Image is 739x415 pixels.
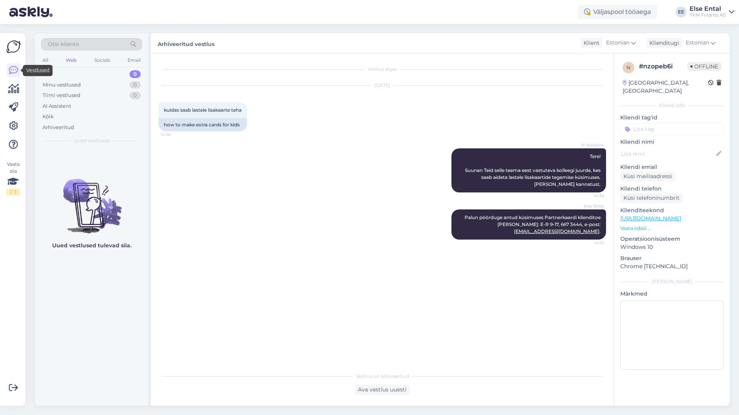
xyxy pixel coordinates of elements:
p: Kliendi email [620,163,724,171]
span: Estonian [606,39,630,47]
div: Vestlused [23,65,53,76]
p: Uued vestlused tulevad siia. [52,242,131,250]
p: Klienditeekond [620,206,724,214]
div: 1 / 3 [6,189,20,196]
span: Offline [687,62,721,71]
div: Ava vestlus uuesti [355,384,410,395]
span: Tere! Suunan Teid selle teema eest vastutava kolleegi juurde, kes saab aidata lastele lisakaartid... [465,153,602,187]
div: Email [126,55,142,65]
span: kuidas saab lastele lisakaarte teha [164,107,242,113]
div: Küsi meiliaadressi [620,171,675,182]
a: [URL][DOMAIN_NAME] [620,215,681,222]
p: Operatsioonisüsteem [620,235,724,243]
div: [PERSON_NAME] [620,278,724,285]
p: Märkmed [620,290,724,298]
div: Väljaspool tööaega [578,5,657,19]
div: Vestlus algas [158,66,606,73]
div: AI Assistent [43,102,71,110]
p: Kliendi tag'id [620,114,724,122]
div: All [41,55,50,65]
p: Kliendi nimi [620,138,724,146]
label: Arhiveeritud vestlus [158,38,215,48]
span: Otsi kliente [48,40,79,48]
div: # nzopeb6i [639,62,687,71]
img: No chats [35,165,148,235]
p: Chrome [TECHNICAL_ID] [620,262,724,270]
div: Klienditugi [646,39,679,47]
div: TKM Finants AS [690,12,726,18]
input: Lisa tag [620,123,724,135]
div: Minu vestlused [43,81,81,89]
p: Brauser [620,254,724,262]
span: 14:38 [575,193,604,199]
span: n [627,65,630,70]
span: Else Ental [575,203,604,209]
div: [DATE] [158,82,606,89]
span: AI Assistent [575,142,604,148]
img: Askly Logo [6,39,21,54]
div: [GEOGRAPHIC_DATA], [GEOGRAPHIC_DATA] [623,79,708,95]
div: how to make extra cards for kids [158,118,247,131]
span: Estonian [686,39,709,47]
div: Vaata siia [6,161,20,196]
span: Palun pöörduge antud küsimuses Partnerkaardi klienditoe [PERSON_NAME]: E-R 9-17, 667 3444, e-post: . [465,214,602,234]
div: EE [676,7,686,17]
span: Uued vestlused [74,137,110,144]
div: Else Ental [690,6,726,12]
div: Arhiveeritud [43,124,74,131]
span: Vestlus on arhiveeritud [356,373,409,380]
div: Klient [581,39,599,47]
div: Socials [93,55,112,65]
div: 0 [129,70,141,78]
a: Else EntalTKM Finants AS [690,6,734,18]
div: Kõik [43,113,54,121]
div: Web [64,55,78,65]
div: 0 [129,92,141,99]
div: Küsi telefoninumbrit [620,193,683,203]
p: Vaata edasi ... [620,225,724,232]
div: Kliendi info [620,102,724,109]
p: Windows 10 [620,243,724,251]
input: Lisa nimi [621,150,715,158]
a: [EMAIL_ADDRESS][DOMAIN_NAME] [514,228,599,234]
div: 0 [129,81,141,89]
div: Tiimi vestlused [43,92,80,99]
p: Kliendi telefon [620,185,724,193]
span: 14:38 [161,132,190,138]
span: 14:41 [575,240,604,246]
